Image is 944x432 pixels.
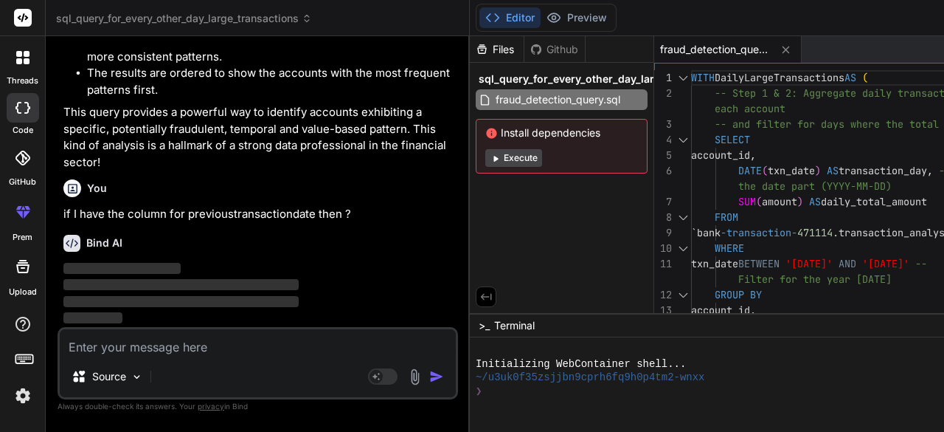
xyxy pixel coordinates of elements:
[785,257,833,270] span: '[DATE]'
[494,91,622,109] span: fraud_detection_query.sql
[738,257,780,270] span: BETWEEN
[131,371,143,383] img: Pick Models
[470,42,524,57] div: Files
[479,72,736,86] span: sql_query_for_every_other_day_large_transactions
[839,164,927,177] span: transaction_day
[691,304,750,317] span: account_id
[654,194,672,210] div: 7
[915,257,927,270] span: --
[56,11,312,26] span: sql_query_for_every_other_day_large_transactions
[927,164,933,177] span: ,
[87,65,455,98] li: The results are ordered to show the accounts with the most frequent patterns first.
[750,148,756,162] span: ,
[673,70,693,86] div: Click to collapse the range.
[673,241,693,256] div: Click to collapse the range.
[715,241,744,255] span: WHERE
[762,164,768,177] span: (
[485,149,542,167] button: Execute
[715,102,785,115] span: each account
[673,132,693,148] div: Click to collapse the range.
[541,7,613,28] button: Preview
[738,179,892,193] span: the date part (YYYY-MM-DD)
[821,195,927,208] span: daily_total_amount
[479,318,490,333] span: >_
[797,195,803,208] span: )
[198,402,224,411] span: privacy
[429,369,444,384] img: icon
[726,226,791,239] span: transaction
[673,287,693,303] div: Click to collapse the range.
[494,318,535,333] span: Terminal
[862,71,868,84] span: (
[87,181,107,196] h6: You
[750,304,756,317] span: ,
[476,357,686,371] span: Initializing WebContainer shell...
[691,148,750,162] span: account_id
[791,226,797,239] span: -
[654,225,672,241] div: 9
[485,126,638,140] span: Install dependencies
[63,296,299,307] span: ‌
[839,257,856,270] span: AND
[63,312,122,323] span: ‌
[715,288,744,301] span: GROUP
[476,371,705,385] span: ~/u3uk0f35zsjjbn9cprh6fq9h0p4tm2-wnxx
[654,303,672,318] div: 13
[13,231,32,244] label: prem
[654,210,672,225] div: 8
[691,257,738,270] span: txn_date
[691,71,715,84] span: WITH
[654,256,672,272] div: 11
[715,71,844,84] span: DailyLargeTransactions
[654,287,672,303] div: 12
[673,210,693,225] div: Click to collapse the range.
[862,257,909,270] span: '[DATE]'
[63,279,299,290] span: ‌
[721,226,726,239] span: -
[476,385,483,399] span: ❯
[691,226,721,239] span: `bank
[9,176,36,188] label: GitHub
[797,226,839,239] span: 471114.
[844,71,856,84] span: AS
[762,195,797,208] span: amount
[63,206,455,223] p: if I have the column for previoustransactiondate then ?
[58,400,458,414] p: Always double-check its answers. Your in Bind
[715,210,738,224] span: FROM
[654,148,672,163] div: 5
[479,7,541,28] button: Editor
[524,42,585,57] div: Github
[654,163,672,179] div: 6
[756,195,762,208] span: (
[9,286,37,298] label: Upload
[92,369,126,384] p: Source
[7,75,38,87] label: threads
[654,70,672,86] div: 1
[827,164,839,177] span: AS
[654,117,672,132] div: 3
[10,383,35,408] img: settings
[654,86,672,101] div: 2
[738,272,892,286] span: Filter for the year [DATE]
[86,236,122,250] h6: Bind AI
[738,195,756,208] span: SUM
[654,241,672,256] div: 10
[768,164,815,177] span: txn_date
[750,288,762,301] span: BY
[63,104,455,171] p: This query provides a powerful way to identify accounts exhibiting a specific, potentially fraudu...
[406,368,423,385] img: attachment
[809,195,821,208] span: AS
[660,42,771,57] span: fraud_detection_query.sql
[738,164,762,177] span: DATE
[13,124,33,137] label: code
[654,132,672,148] div: 4
[715,133,750,146] span: SELECT
[63,263,181,274] span: ‌
[815,164,821,177] span: )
